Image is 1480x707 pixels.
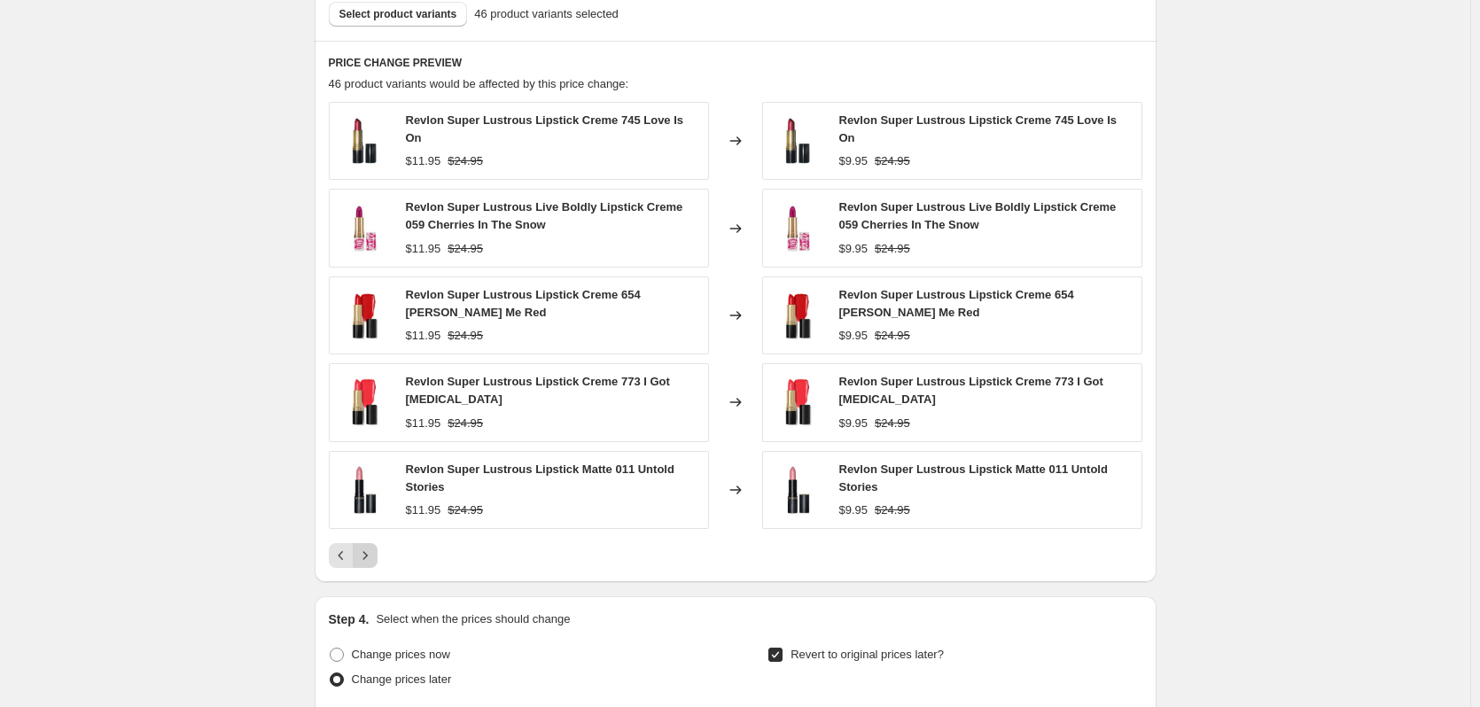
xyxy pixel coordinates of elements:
[406,288,641,319] span: Revlon Super Lustrous Lipstick Creme 654 [PERSON_NAME] Me Red
[875,415,910,432] strike: $24.95
[376,610,570,628] p: Select when the prices should change
[329,77,629,90] span: 46 product variants would be affected by this price change:
[352,648,450,661] span: Change prices now
[839,415,869,432] div: $9.95
[839,200,1117,231] span: Revlon Super Lustrous Live Boldly Lipstick Creme 059 Cherries In The Snow
[839,501,869,519] div: $9.95
[875,327,910,345] strike: $24.95
[448,501,483,519] strike: $24.95
[772,376,825,429] img: Group130_7ab386c5-ecca-415e-a753-578286da0a08_80x.webp
[406,462,674,493] span: Revlon Super Lustrous Lipstick Matte 011 Untold Stories
[406,200,683,231] span: Revlon Super Lustrous Live Boldly Lipstick Creme 059 Cherries In The Snow
[839,240,869,258] div: $9.95
[406,501,441,519] div: $11.95
[875,501,910,519] strike: $24.95
[406,327,441,345] div: $11.95
[772,289,825,342] img: Revlon-Super-Lustrous-Lipstick-RavishMeRed-12_80x.webp
[875,240,910,258] strike: $24.95
[339,7,457,21] span: Select product variants
[772,114,825,167] img: 9f38cff4-61ed-44cd-b3ce-9c09107e8db41_80x.webp
[448,327,483,345] strike: $24.95
[448,240,483,258] strike: $24.95
[329,56,1142,70] h6: PRICE CHANGE PREVIEW
[839,462,1108,493] span: Revlon Super Lustrous Lipstick Matte 011 Untold Stories
[339,376,392,429] img: Group130_7ab386c5-ecca-415e-a753-578286da0a08_80x.webp
[791,648,944,661] span: Revert to original prices later?
[406,113,684,144] span: Revlon Super Lustrous Lipstick Creme 745 Love Is On
[448,415,483,432] strike: $24.95
[406,240,441,258] div: $11.95
[329,543,354,568] button: Previous
[839,375,1103,406] span: Revlon Super Lustrous Lipstick Creme 773 I Got [MEDICAL_DATA]
[474,5,619,23] span: 46 product variants selected
[339,202,392,255] img: Cherries2_80x.webp
[329,610,370,628] h2: Step 4.
[353,543,378,568] button: Next
[839,152,869,170] div: $9.95
[339,289,392,342] img: Revlon-Super-Lustrous-Lipstick-RavishMeRed-12_80x.webp
[839,327,869,345] div: $9.95
[406,375,670,406] span: Revlon Super Lustrous Lipstick Creme 773 I Got [MEDICAL_DATA]
[339,463,392,517] img: GRP1_1_-Photoroom_94_80x.jpg
[406,152,441,170] div: $11.95
[329,2,468,27] button: Select product variants
[406,415,441,432] div: $11.95
[839,288,1074,319] span: Revlon Super Lustrous Lipstick Creme 654 [PERSON_NAME] Me Red
[339,114,392,167] img: 9f38cff4-61ed-44cd-b3ce-9c09107e8db41_80x.webp
[772,202,825,255] img: Cherries2_80x.webp
[875,152,910,170] strike: $24.95
[329,543,378,568] nav: Pagination
[352,672,452,686] span: Change prices later
[839,113,1118,144] span: Revlon Super Lustrous Lipstick Creme 745 Love Is On
[772,463,825,517] img: GRP1_1_-Photoroom_94_80x.jpg
[448,152,483,170] strike: $24.95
